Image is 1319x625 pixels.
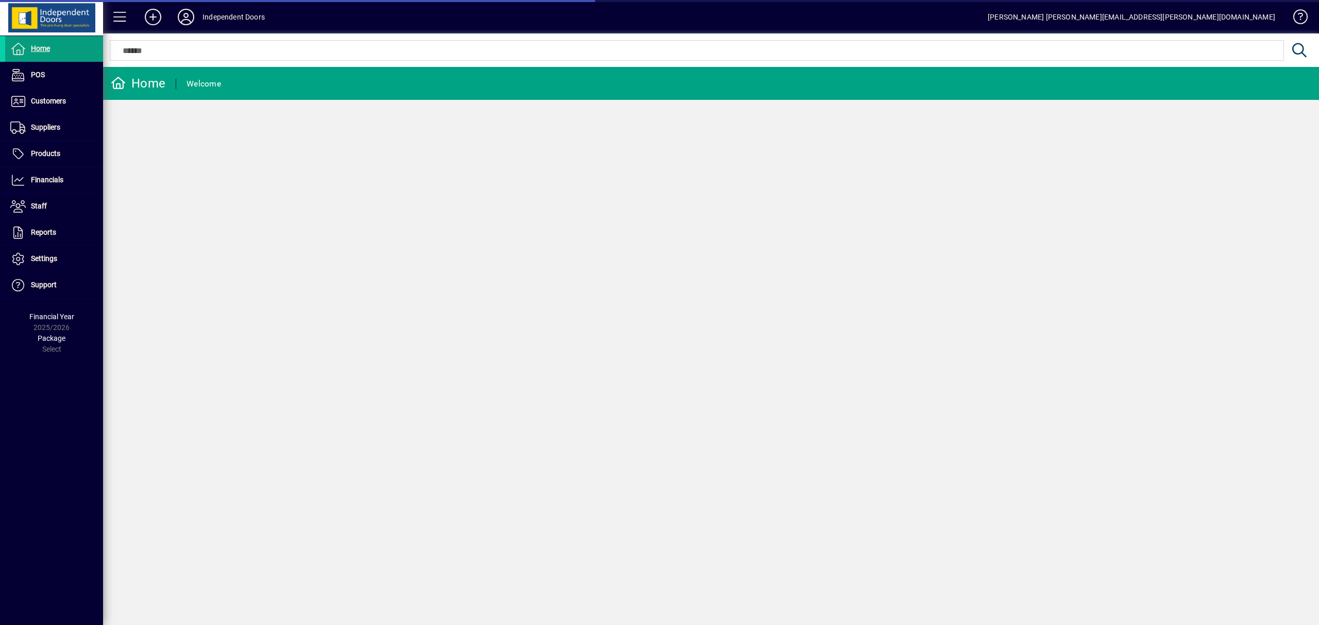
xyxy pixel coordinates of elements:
[202,9,265,25] div: Independent Doors
[5,194,103,219] a: Staff
[5,167,103,193] a: Financials
[187,76,221,92] div: Welcome
[5,246,103,272] a: Settings
[38,334,65,342] span: Package
[31,71,45,79] span: POS
[5,141,103,167] a: Products
[31,97,66,105] span: Customers
[31,254,57,263] span: Settings
[137,8,170,26] button: Add
[31,281,57,289] span: Support
[5,272,103,298] a: Support
[1286,2,1306,36] a: Knowledge Base
[31,44,50,53] span: Home
[988,9,1275,25] div: [PERSON_NAME] [PERSON_NAME][EMAIL_ADDRESS][PERSON_NAME][DOMAIN_NAME]
[170,8,202,26] button: Profile
[29,312,74,321] span: Financial Year
[5,89,103,114] a: Customers
[31,176,63,184] span: Financials
[5,115,103,141] a: Suppliers
[31,202,47,210] span: Staff
[31,149,60,158] span: Products
[5,62,103,88] a: POS
[111,75,165,92] div: Home
[31,123,60,131] span: Suppliers
[31,228,56,236] span: Reports
[5,220,103,246] a: Reports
